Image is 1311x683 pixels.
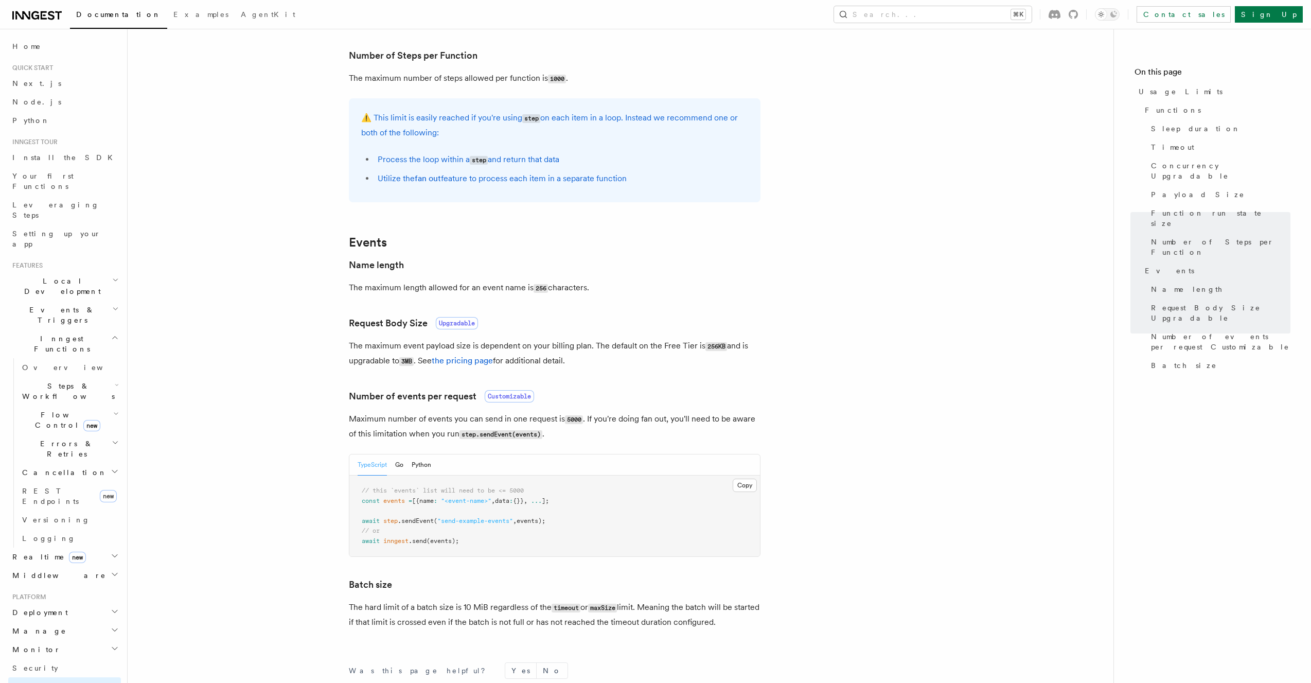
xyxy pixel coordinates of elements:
span: Function run state size [1151,208,1290,229]
span: Platform [8,593,46,601]
span: : [509,497,513,504]
span: step [383,517,398,524]
a: Function run state size [1147,204,1290,233]
a: Concurrency Upgradable [1147,156,1290,185]
a: Timeout [1147,138,1290,156]
a: Number of Steps per Function [1147,233,1290,261]
a: Events [1141,261,1290,280]
span: Payload Size [1151,189,1245,200]
button: TypeScript [358,454,387,476]
span: Leveraging Steps [12,201,99,219]
span: Request Body Size Upgradable [1151,303,1290,323]
button: Flow Controlnew [18,406,121,434]
span: Node.js [12,98,61,106]
span: // this `events` list will need to be <= 5000 [362,487,524,494]
a: Number of events per request Customizable [1147,327,1290,356]
span: REST Endpoints [22,487,79,505]
span: Sleep duration [1151,124,1241,134]
code: step [470,156,488,165]
button: Realtimenew [8,548,121,566]
a: Next.js [8,74,121,93]
a: Sign Up [1235,6,1303,23]
h4: On this page [1135,66,1290,82]
span: Cancellation [18,467,107,478]
span: : [434,497,437,504]
button: Copy [733,479,757,492]
span: [{name [412,497,434,504]
span: "send-example-events" [437,517,513,524]
span: Overview [22,363,128,372]
a: Examples [167,3,235,28]
span: Flow Control [18,410,113,430]
span: Inngest Functions [8,334,111,354]
a: Install the SDK [8,148,121,167]
span: Examples [173,10,228,19]
span: Number of events per request Customizable [1151,331,1290,352]
span: Realtime [8,552,86,562]
span: Logging [22,534,76,542]
a: Setting up your app [8,224,121,253]
span: Next.js [12,79,61,87]
span: , [524,497,527,504]
span: Monitor [8,644,61,655]
span: Security [12,664,58,672]
span: ]; [542,497,549,504]
code: 3MB [399,357,414,366]
button: Python [412,454,431,476]
a: Request Body Size Upgradable [1147,299,1290,327]
span: , [513,517,517,524]
a: Leveraging Steps [8,196,121,224]
span: = [409,497,412,504]
span: Functions [1145,105,1201,115]
span: Middleware [8,570,106,581]
li: Process the loop within a and return that data [375,152,748,167]
span: Errors & Retries [18,439,112,459]
a: Payload Size [1147,185,1290,204]
button: Go [395,454,403,476]
span: (events); [427,537,459,545]
code: 1000 [548,75,566,83]
span: Number of Steps per Function [1151,237,1290,257]
span: Concurrency Upgradable [1151,161,1290,181]
span: Local Development [8,276,112,296]
span: Manage [8,626,66,636]
span: Name length [1151,284,1223,294]
span: Python [12,116,50,125]
a: Events [349,235,387,250]
button: Steps & Workflows [18,377,121,406]
kbd: ⌘K [1011,9,1025,20]
a: Contact sales [1137,6,1231,23]
span: .send [409,537,427,545]
code: 5000 [565,415,583,424]
button: Yes [505,663,536,678]
a: Name length [1147,280,1290,299]
span: new [69,552,86,563]
button: Local Development [8,272,121,301]
button: Errors & Retries [18,434,121,463]
div: Inngest Functions [8,358,121,548]
a: Node.js [8,93,121,111]
button: Monitor [8,640,121,659]
button: Search...⌘K [834,6,1032,23]
button: Cancellation [18,463,121,482]
span: Your first Functions [12,172,74,190]
span: inngest [383,537,409,545]
button: Events & Triggers [8,301,121,329]
button: Inngest Functions [8,329,121,358]
span: Upgradable [436,317,478,329]
code: timeout [552,604,580,612]
p: The hard limit of a batch size is 10 MiB regardless of the or limit. Meaning the batch will be st... [349,600,760,629]
a: Home [8,37,121,56]
span: {}} [513,497,524,504]
button: Toggle dark mode [1095,8,1120,21]
code: 256 [534,284,548,293]
a: Overview [18,358,121,377]
a: fan out [415,173,441,183]
a: Number of Steps per Function [349,48,477,63]
span: Setting up your app [12,230,101,248]
span: Events [1145,266,1194,276]
p: The maximum length allowed for an event name is characters. [349,281,760,295]
code: step [522,114,540,123]
a: Functions [1141,101,1290,119]
li: Utilize the feature to process each item in a separate function [375,171,748,186]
